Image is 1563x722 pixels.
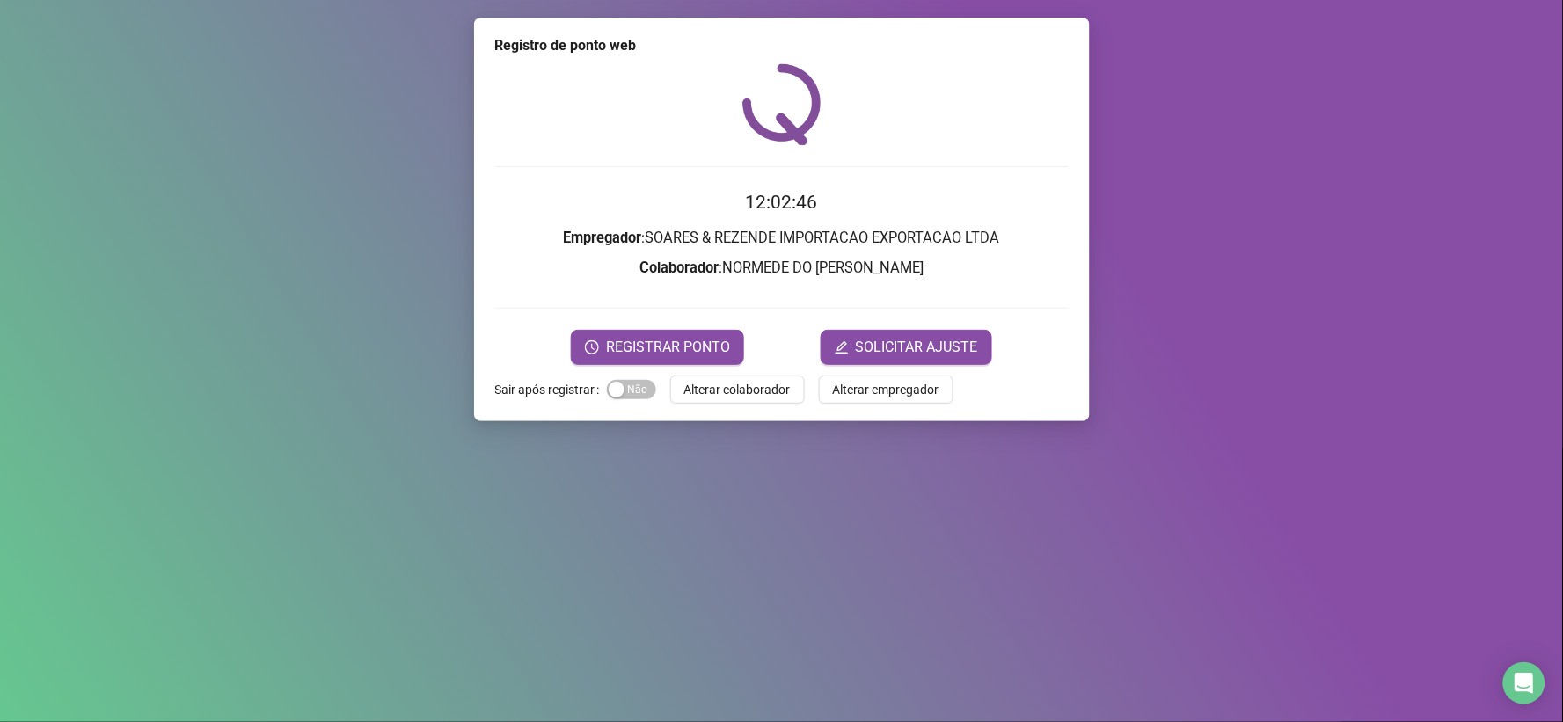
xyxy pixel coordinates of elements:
span: SOLICITAR AJUSTE [856,337,978,358]
strong: Colaborador [639,259,719,276]
div: Open Intercom Messenger [1503,662,1545,704]
time: 12:02:46 [746,192,818,213]
span: Alterar empregador [833,380,939,399]
button: Alterar empregador [819,376,953,404]
label: Sair após registrar [495,376,607,404]
button: REGISTRAR PONTO [571,330,744,365]
button: Alterar colaborador [670,376,805,404]
img: QRPoint [742,63,822,145]
h3: : SOARES & REZENDE IMPORTACAO EXPORTACAO LTDA [495,227,1069,250]
span: REGISTRAR PONTO [606,337,730,358]
button: editSOLICITAR AJUSTE [821,330,992,365]
span: clock-circle [585,340,599,354]
h3: : NORMEDE DO [PERSON_NAME] [495,257,1069,280]
strong: Empregador [564,230,642,246]
span: edit [835,340,849,354]
span: Alterar colaborador [684,380,791,399]
div: Registro de ponto web [495,35,1069,56]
